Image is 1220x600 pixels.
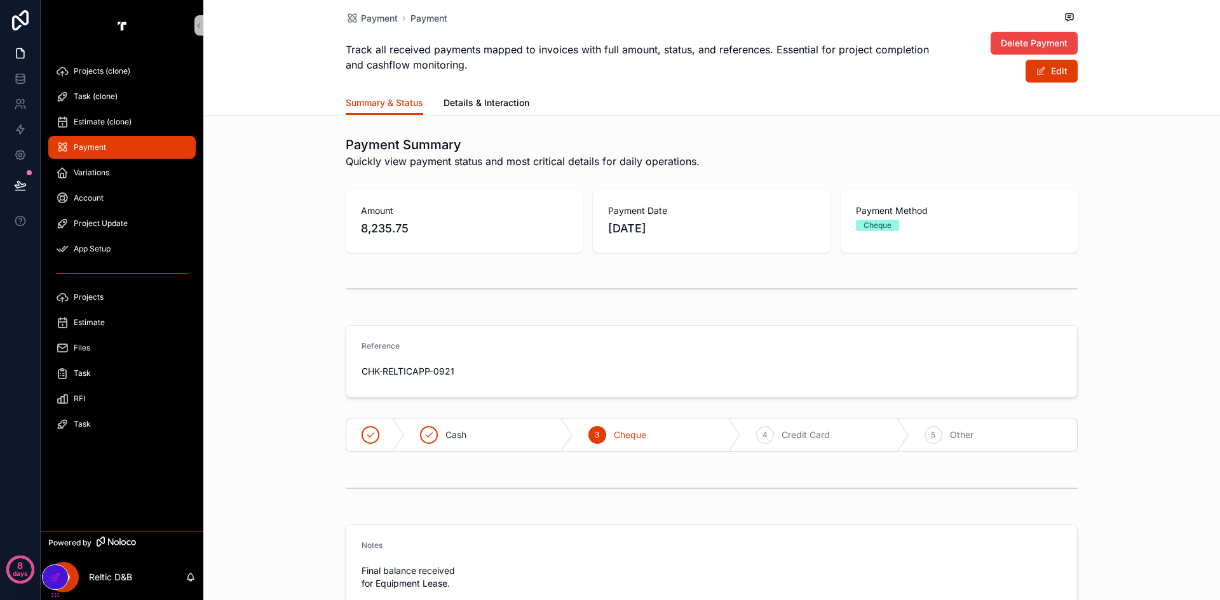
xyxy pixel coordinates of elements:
div: scrollable content [41,51,203,452]
a: Task (clone) [48,85,196,108]
span: Cash [445,429,466,441]
button: Edit [1026,60,1078,83]
span: Summary & Status [346,97,423,109]
span: Files [74,343,90,353]
p: Reltic D&B [89,571,132,583]
span: Payment Method [856,204,1062,217]
span: Powered by [48,538,91,548]
a: Estimate (clone) [48,110,196,133]
span: Payment [74,142,106,152]
span: Account [74,193,104,203]
a: Task [48,362,196,385]
span: Projects (clone) [74,66,130,76]
span: Task (clone) [74,91,118,102]
span: CHK-RELTICAPP-0921 [362,365,529,378]
span: Final balance received for Equipment Lease. [362,564,529,590]
a: Summary & Status [346,91,423,116]
span: Amount [361,204,567,217]
span: Credit Card [782,429,830,441]
a: Payment [346,12,398,25]
h1: Payment Summary [346,136,700,154]
a: Details & Interaction [444,91,529,117]
a: RFI [48,387,196,410]
a: Payment [410,12,447,25]
span: Project Update [74,218,128,229]
span: 4 [762,430,768,440]
a: Estimate [48,311,196,334]
span: Payment [361,12,398,25]
span: Cheque [614,429,646,441]
span: Notes [362,540,383,550]
p: 8 [17,559,23,572]
span: Projects [74,292,104,302]
span: Details & Interaction [444,97,529,109]
span: Track all received payments mapped to invoices with full amount, status, and references. Essentia... [346,42,945,72]
a: Project Update [48,212,196,235]
p: days [13,564,28,582]
span: Other [950,429,973,441]
span: 3 [595,430,599,440]
span: Variations [74,168,109,178]
a: Projects (clone) [48,60,196,83]
span: 5 [931,430,935,440]
a: Files [48,337,196,359]
div: Cheque [864,220,891,231]
a: Task [48,413,196,436]
a: Payment [48,136,196,159]
a: App Setup [48,237,196,260]
button: Delete Payment [991,32,1078,55]
span: Estimate (clone) [74,117,132,127]
span: Estimate [74,317,105,328]
img: App logo [112,15,132,36]
span: Reference [362,341,400,350]
a: Account [48,187,196,210]
span: Task [74,419,91,429]
a: Variations [48,161,196,184]
span: [DATE] [608,220,815,237]
span: 8,235.75 [361,220,567,237]
span: Delete Payment [1001,37,1067,50]
span: App Setup [74,244,111,254]
span: Task [74,368,91,378]
span: RFI [74,394,85,404]
a: Projects [48,286,196,309]
span: Payment Date [608,204,815,217]
span: Quickly view payment status and most critical details for daily operations. [346,154,700,169]
a: Powered by [41,531,203,554]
